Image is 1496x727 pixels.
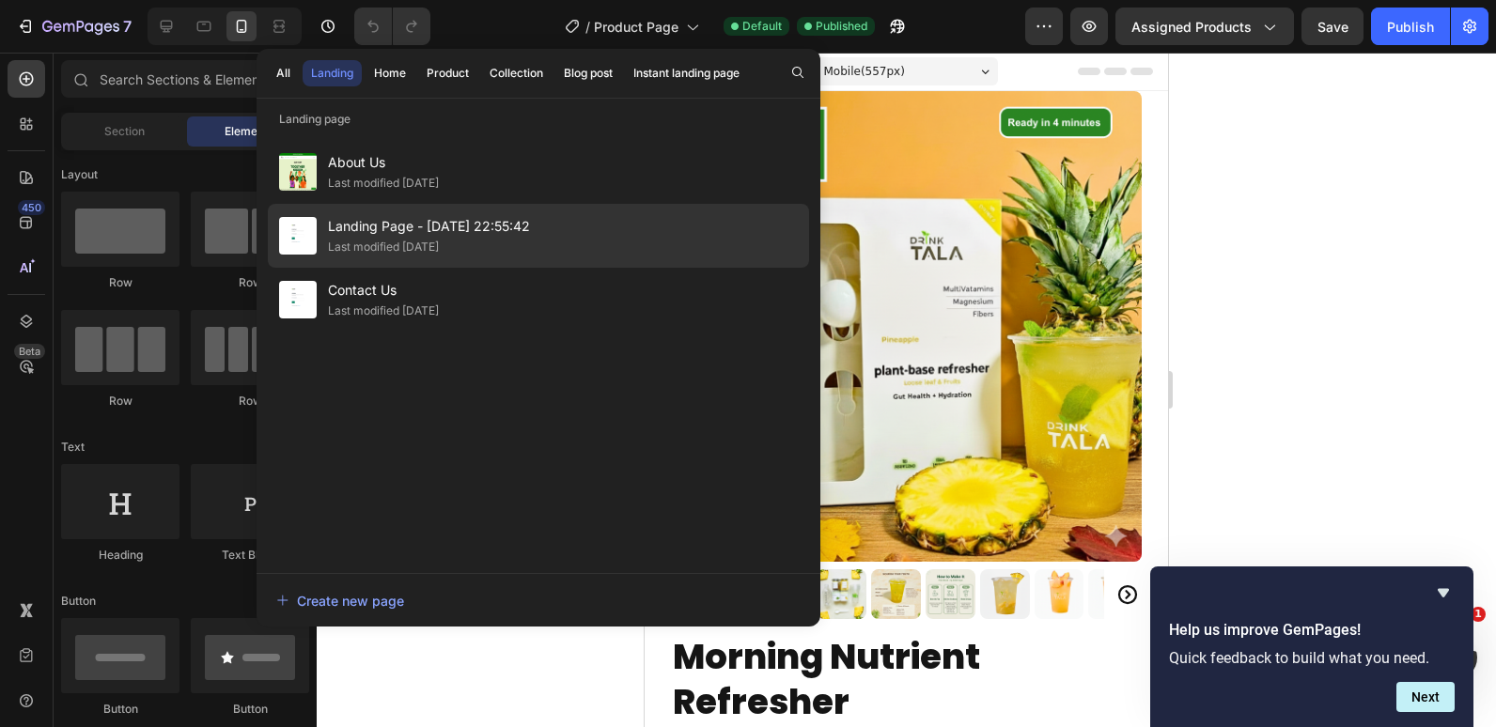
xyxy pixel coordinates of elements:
[328,174,439,193] div: Last modified [DATE]
[1396,682,1455,712] button: Next question
[61,593,96,610] span: Button
[328,238,439,256] div: Last modified [DATE]
[257,110,820,129] p: Landing page
[14,344,45,359] div: Beta
[123,15,132,38] p: 7
[1371,8,1450,45] button: Publish
[1115,8,1294,45] button: Assigned Products
[1169,619,1455,642] h2: Help us improve GemPages!
[816,18,867,35] span: Published
[1169,581,1455,712] div: Help us improve GemPages!
[1387,17,1434,37] div: Publish
[1432,581,1455,604] button: Hide survey
[481,60,552,86] button: Collection
[1169,649,1455,667] p: Quick feedback to build what you need.
[104,123,145,140] span: Section
[61,166,98,183] span: Layout
[625,60,748,86] button: Instant landing page
[61,274,179,291] div: Row
[61,701,179,718] div: Button
[555,60,621,86] button: Blog post
[8,8,140,45] button: 7
[645,53,1168,727] iframe: Design area
[1317,19,1348,35] span: Save
[275,581,802,619] button: Create new page
[328,279,439,302] span: Contact Us
[594,17,678,37] span: Product Page
[191,701,309,718] div: Button
[18,200,45,215] div: 450
[742,18,782,35] span: Default
[225,123,268,140] span: Element
[490,65,543,82] div: Collection
[633,65,740,82] div: Instant landing page
[1471,607,1486,622] span: 1
[61,60,309,98] input: Search Sections & Elements
[61,393,179,410] div: Row
[354,8,430,45] div: Undo/Redo
[328,215,530,238] span: Landing Page - [DATE] 22:55:42
[191,547,309,564] div: Text Block
[328,151,439,174] span: About Us
[191,274,309,291] div: Row
[328,302,439,320] div: Last modified [DATE]
[276,591,404,611] div: Create new page
[1301,8,1364,45] button: Save
[585,17,590,37] span: /
[61,547,179,564] div: Heading
[564,65,613,82] div: Blog post
[1131,17,1252,37] span: Assigned Products
[61,439,85,456] span: Text
[191,393,309,410] div: Row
